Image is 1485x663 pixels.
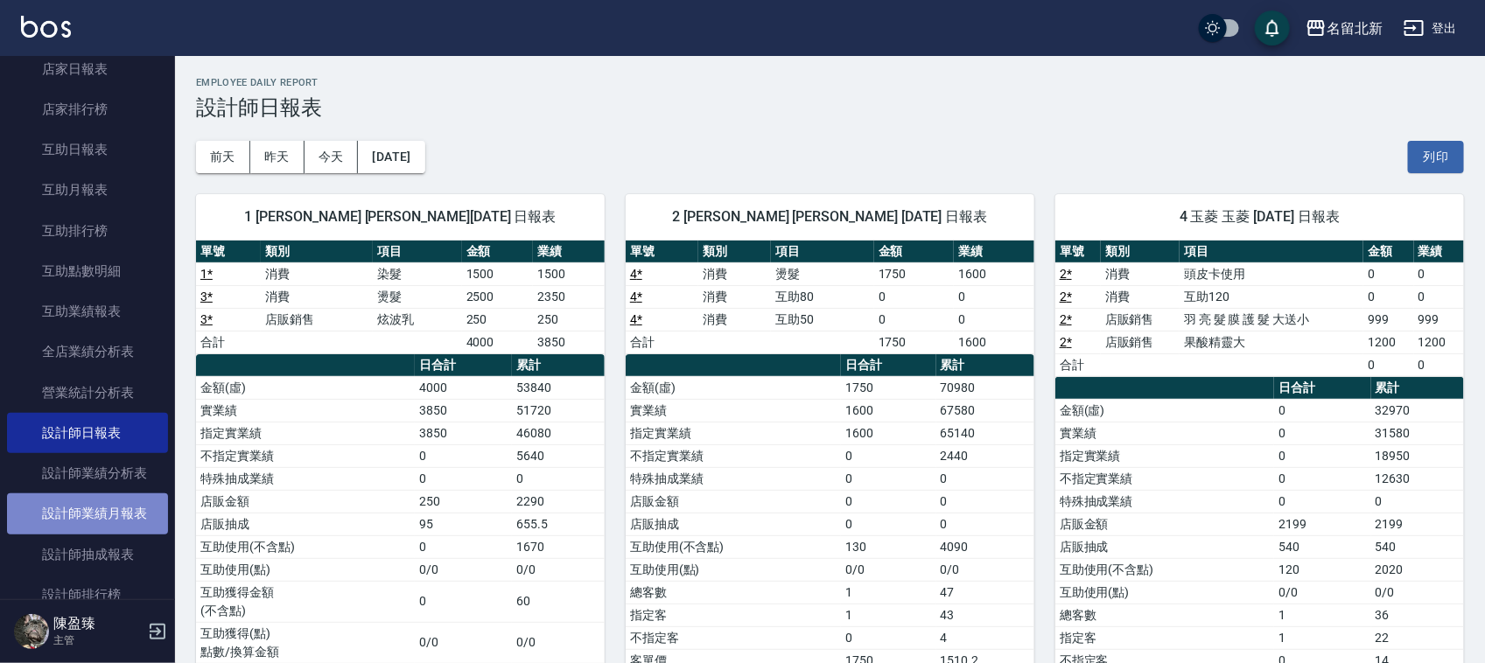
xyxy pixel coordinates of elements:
[261,308,373,331] td: 店販銷售
[196,581,415,622] td: 互助獲得金額 (不含點)
[936,422,1034,444] td: 65140
[373,285,461,308] td: 燙髮
[14,614,49,649] img: Person
[415,622,511,663] td: 0/0
[626,490,841,513] td: 店販金額
[462,331,534,353] td: 4000
[936,376,1034,399] td: 70980
[512,622,605,663] td: 0/0
[1274,604,1370,626] td: 1
[373,262,461,285] td: 染髮
[936,535,1034,558] td: 4090
[373,308,461,331] td: 炫波乳
[512,490,605,513] td: 2290
[196,399,415,422] td: 實業績
[7,251,168,291] a: 互助點數明細
[626,558,841,581] td: 互助使用(點)
[196,241,605,354] table: a dense table
[936,513,1034,535] td: 0
[771,262,874,285] td: 燙髮
[415,376,511,399] td: 4000
[1180,331,1363,353] td: 果酸精靈大
[936,626,1034,649] td: 4
[415,467,511,490] td: 0
[1371,377,1464,400] th: 累計
[771,285,874,308] td: 互助80
[1363,353,1413,376] td: 0
[1371,558,1464,581] td: 2020
[533,262,605,285] td: 1500
[462,285,534,308] td: 2500
[512,444,605,467] td: 5640
[1055,444,1274,467] td: 指定實業績
[1274,581,1370,604] td: 0/0
[1414,262,1464,285] td: 0
[771,308,874,331] td: 互助50
[7,493,168,534] a: 設計師業績月報表
[261,285,373,308] td: 消費
[512,535,605,558] td: 1670
[7,129,168,170] a: 互助日報表
[1299,10,1390,46] button: 名留北新
[841,535,936,558] td: 130
[841,626,936,649] td: 0
[1055,626,1274,649] td: 指定客
[954,308,1034,331] td: 0
[196,331,261,353] td: 合計
[305,141,359,173] button: 今天
[1101,331,1180,353] td: 店販銷售
[1055,241,1101,263] th: 單號
[415,490,511,513] td: 250
[415,399,511,422] td: 3850
[250,141,305,173] button: 昨天
[841,467,936,490] td: 0
[936,490,1034,513] td: 0
[874,262,955,285] td: 1750
[512,558,605,581] td: 0/0
[196,422,415,444] td: 指定實業績
[647,208,1013,226] span: 2 [PERSON_NAME] [PERSON_NAME] [DATE] 日報表
[1414,353,1464,376] td: 0
[1408,141,1464,173] button: 列印
[626,241,698,263] th: 單號
[936,399,1034,422] td: 67580
[7,291,168,331] a: 互助業績報表
[1180,285,1363,308] td: 互助120
[533,331,605,353] td: 3850
[954,241,1034,263] th: 業績
[415,444,511,467] td: 0
[626,535,841,558] td: 互助使用(不含點)
[1274,467,1370,490] td: 0
[1076,208,1443,226] span: 4 玉菱 玉菱 [DATE] 日報表
[1055,353,1101,376] td: 合計
[954,285,1034,308] td: 0
[196,141,250,173] button: 前天
[1274,626,1370,649] td: 1
[512,399,605,422] td: 51720
[1055,467,1274,490] td: 不指定實業績
[1055,581,1274,604] td: 互助使用(點)
[1371,604,1464,626] td: 36
[196,490,415,513] td: 店販金額
[1274,377,1370,400] th: 日合計
[462,308,534,331] td: 250
[841,513,936,535] td: 0
[415,354,511,377] th: 日合計
[698,262,771,285] td: 消費
[1414,331,1464,353] td: 1200
[196,535,415,558] td: 互助使用(不含點)
[415,422,511,444] td: 3850
[626,467,841,490] td: 特殊抽成業績
[1055,535,1274,558] td: 店販抽成
[1055,241,1464,377] table: a dense table
[626,444,841,467] td: 不指定實業績
[196,444,415,467] td: 不指定實業績
[626,581,841,604] td: 總客數
[462,241,534,263] th: 金額
[1055,490,1274,513] td: 特殊抽成業績
[7,534,168,575] a: 設計師抽成報表
[1371,535,1464,558] td: 540
[7,211,168,251] a: 互助排行榜
[196,622,415,663] td: 互助獲得(點) 點數/換算金額
[1363,241,1413,263] th: 金額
